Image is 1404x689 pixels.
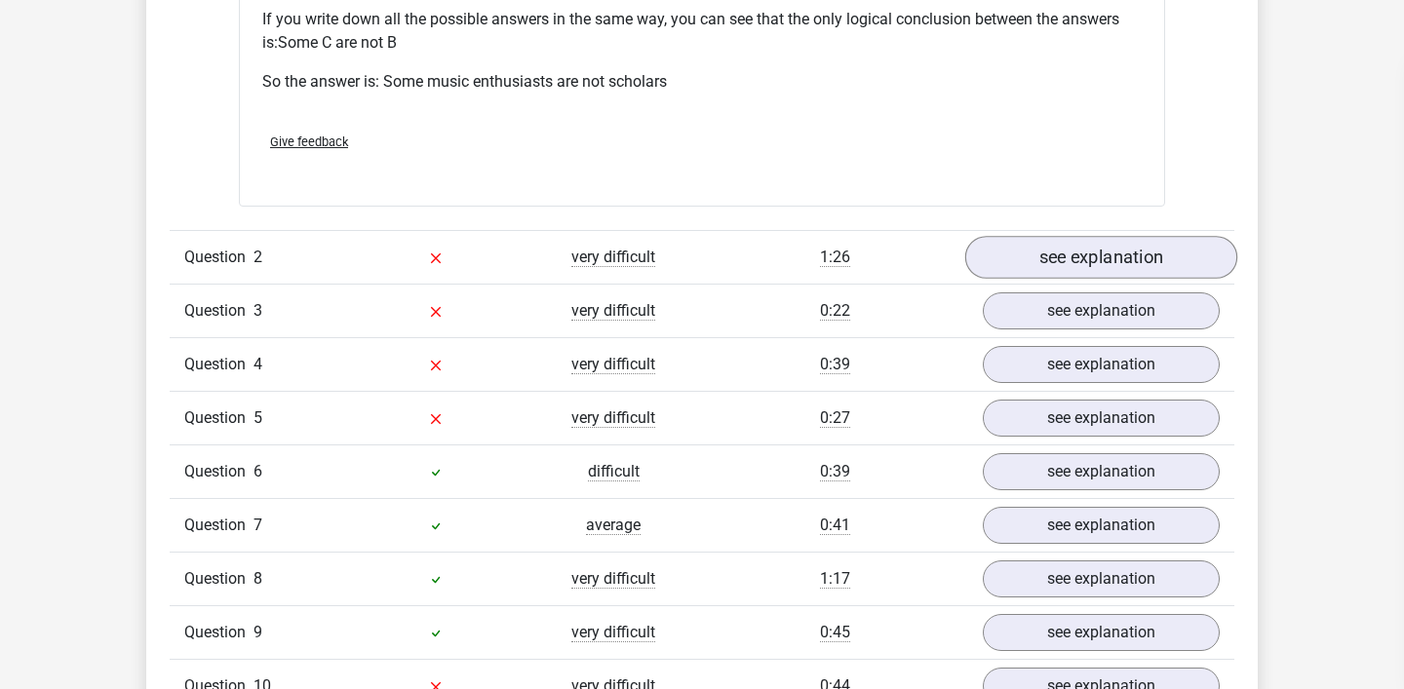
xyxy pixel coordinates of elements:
[820,355,850,374] span: 0:39
[820,462,850,481] span: 0:39
[820,516,850,535] span: 0:41
[184,299,253,323] span: Question
[184,621,253,644] span: Question
[571,301,655,321] span: very difficult
[571,248,655,267] span: very difficult
[262,8,1142,55] p: If you write down all the possible answers in the same way, you can see that the only logical con...
[253,301,262,320] span: 3
[983,346,1220,383] a: see explanation
[262,70,1142,94] p: So the answer is: Some music enthusiasts are not scholars
[253,623,262,641] span: 9
[983,400,1220,437] a: see explanation
[965,236,1237,279] a: see explanation
[253,516,262,534] span: 7
[571,408,655,428] span: very difficult
[820,408,850,428] span: 0:27
[586,516,641,535] span: average
[983,614,1220,651] a: see explanation
[184,246,253,269] span: Question
[253,408,262,427] span: 5
[820,569,850,589] span: 1:17
[820,301,850,321] span: 0:22
[983,292,1220,329] a: see explanation
[820,623,850,642] span: 0:45
[571,355,655,374] span: very difficult
[820,248,850,267] span: 1:26
[184,353,253,376] span: Question
[571,569,655,589] span: very difficult
[571,623,655,642] span: very difficult
[983,507,1220,544] a: see explanation
[253,355,262,373] span: 4
[983,560,1220,597] a: see explanation
[270,134,348,149] span: Give feedback
[588,462,640,481] span: difficult
[184,406,253,430] span: Question
[253,462,262,480] span: 6
[253,248,262,266] span: 2
[253,569,262,588] span: 8
[983,453,1220,490] a: see explanation
[184,514,253,537] span: Question
[184,567,253,591] span: Question
[184,460,253,483] span: Question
